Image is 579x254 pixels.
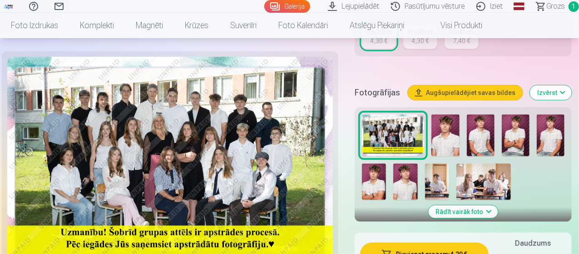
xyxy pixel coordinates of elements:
span: 1 [569,1,579,12]
button: Augšupielādējiet savas bildes [408,85,523,100]
button: Izvērst [530,85,572,100]
a: Suvenīri [219,13,267,38]
a: Magnēti [125,13,174,38]
div: 4,30 € [412,36,429,45]
div: 4,30 € [371,36,388,45]
h5: Daudzums [515,238,551,249]
div: 7,40 € [453,36,470,45]
a: Komplekti [69,13,125,38]
img: /fa1 [4,4,14,9]
a: Krūzes [174,13,219,38]
span: Grozs [546,1,565,12]
a: Atslēgu piekariņi [339,13,415,38]
h5: Fotogrāfijas [355,86,401,99]
a: Visi produkti [415,13,493,38]
a: Foto kalendāri [267,13,339,38]
button: Rādīt vairāk foto [429,205,498,218]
